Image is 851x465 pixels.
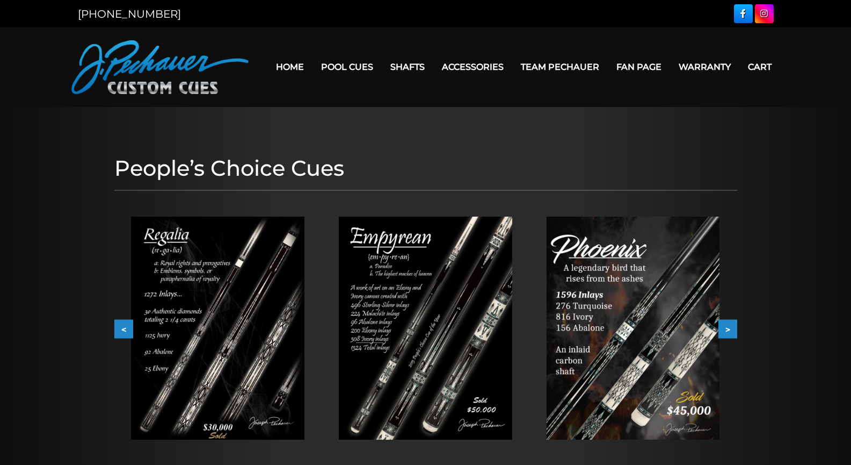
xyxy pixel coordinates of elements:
button: < [114,320,133,339]
a: Team Pechauer [512,53,608,81]
a: Fan Page [608,53,670,81]
a: Cart [739,53,780,81]
div: Carousel Navigation [114,320,737,339]
h1: People’s Choice Cues [114,155,737,181]
a: Accessories [433,53,512,81]
button: > [718,320,737,339]
a: Shafts [382,53,433,81]
a: [PHONE_NUMBER] [78,8,181,20]
a: Pool Cues [312,53,382,81]
a: Warranty [670,53,739,81]
img: Pechauer Custom Cues [71,40,249,94]
a: Home [267,53,312,81]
